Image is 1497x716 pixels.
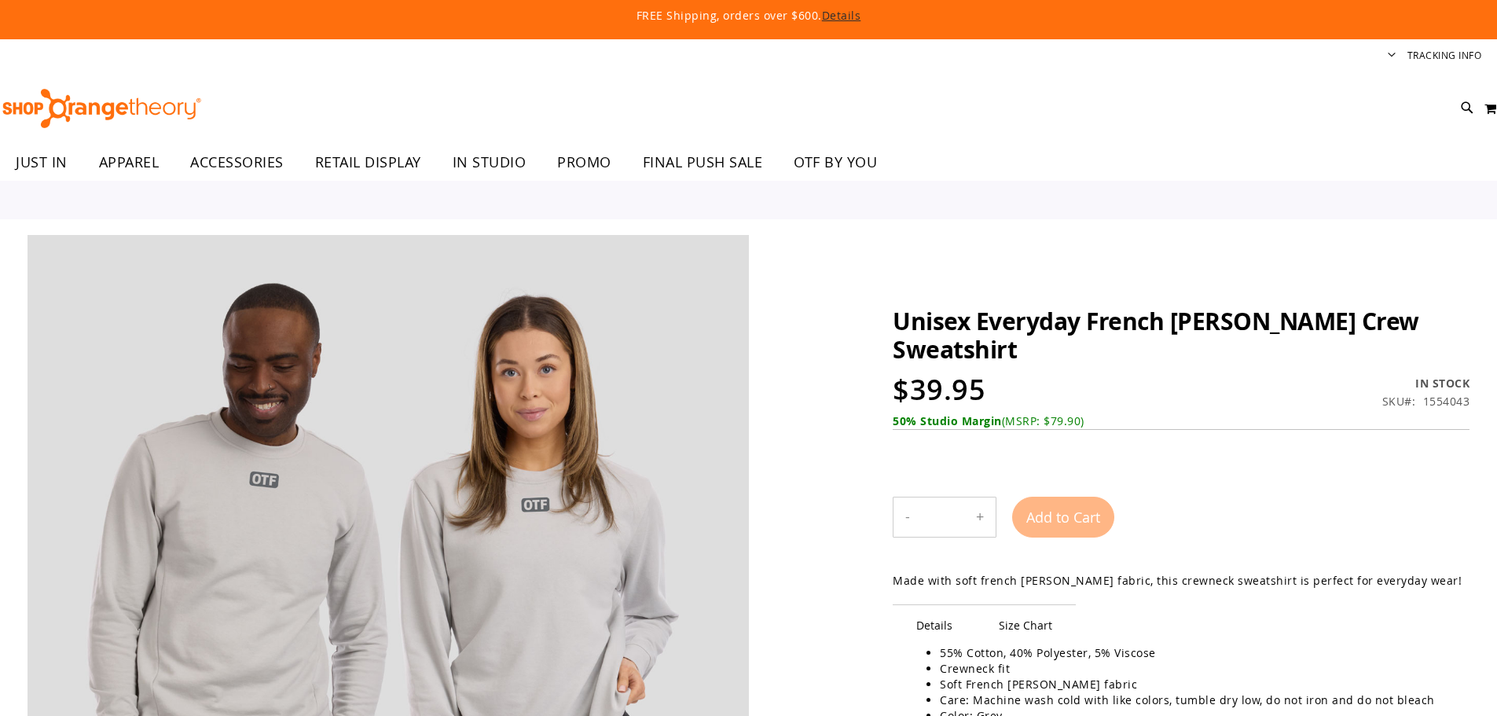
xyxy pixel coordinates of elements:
[315,145,421,180] span: RETAIL DISPLAY
[627,145,779,181] a: FINAL PUSH SALE
[1423,394,1470,409] div: 1554043
[1388,49,1396,64] button: Account menu
[893,413,1469,429] div: (MSRP: $79.90)
[794,145,877,180] span: OTF BY YOU
[16,145,68,180] span: JUST IN
[99,145,160,180] span: APPAREL
[190,145,284,180] span: ACCESSORIES
[453,145,527,180] span: IN STUDIO
[940,677,1454,692] li: Soft French [PERSON_NAME] fabric
[1382,394,1416,409] strong: SKU
[1407,49,1482,62] a: Tracking Info
[964,498,996,537] button: Increase product quantity
[437,145,542,181] a: IN STUDIO
[940,645,1454,661] li: 55% Cotton, 40% Polyester, 5% Viscose
[893,370,985,409] span: $39.95
[643,145,763,180] span: FINAL PUSH SALE
[893,413,1002,428] b: 50% Studio Margin
[277,8,1220,24] p: FREE Shipping, orders over $600.
[940,661,1454,677] li: Crewneck fit
[541,145,627,181] a: PROMO
[174,145,299,181] a: ACCESSORIES
[975,604,1076,645] span: Size Chart
[83,145,175,180] a: APPAREL
[778,145,893,181] a: OTF BY YOU
[893,305,1419,365] span: Unisex Everyday French [PERSON_NAME] Crew Sweatshirt
[822,8,861,23] a: Details
[893,498,922,537] button: Decrease product quantity
[893,573,1462,589] div: Made with soft french [PERSON_NAME] fabric, this crewneck sweatshirt is perfect for everyday wear!
[922,498,964,536] input: Product quantity
[557,145,611,180] span: PROMO
[1382,376,1470,391] div: In stock
[1382,376,1470,391] div: Availability
[299,145,437,181] a: RETAIL DISPLAY
[893,604,976,645] span: Details
[940,692,1454,708] li: Care: Machine wash cold with like colors, tumble dry low, do not iron and do not bleach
